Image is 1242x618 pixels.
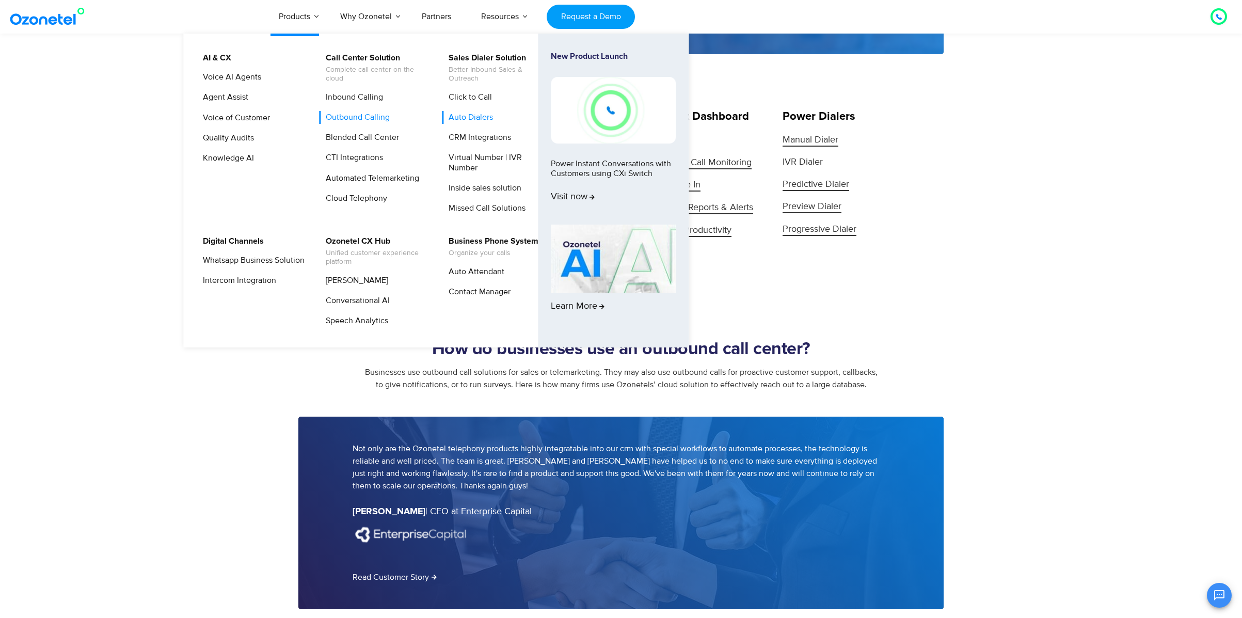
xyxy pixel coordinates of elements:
[196,52,233,65] a: AI & CX
[319,151,385,164] a: CTI Integrations
[783,201,841,213] span: Preview Dialer
[442,202,527,215] a: Missed Call Solutions
[783,179,849,191] span: Predictive Dialer
[621,111,765,122] h5: Management Dashboard
[326,249,427,266] span: Unified customer experience platform
[547,5,635,29] a: Request a Demo
[449,66,550,83] span: Better Inbound Sales & Outreach
[783,222,926,237] a: Progressive Dialer
[551,192,595,203] span: Visit now
[621,261,765,276] a: Voice Mail Alerts
[621,200,765,215] a: Abandoned Call Reports & Alerts
[449,249,538,258] span: Organize your calls
[319,172,421,185] a: Automated Telemarketing
[319,131,401,144] a: Blended Call Center
[551,77,676,143] img: New-Project-17.png
[319,235,429,268] a: Ozonetel CX HubUnified customer experience platform
[551,52,676,220] a: New Product LaunchPower Instant Conversations with Customers using CXi SwitchVisit now
[442,131,513,144] a: CRM Integrations
[551,225,676,293] img: AI
[783,134,838,147] span: Manual Dialer
[365,367,878,390] span: Businesses use outbound call solutions for sales or telemarketing. They may also use outbound cal...
[442,265,506,278] a: Auto Attendant
[196,132,256,145] a: Quality Audits
[196,152,256,165] a: Knowledge AI
[442,286,512,298] a: Contact Manager
[353,442,889,492] p: Not only are the Ozonetel telephony products highly integratable into our crm with special workfl...
[1207,583,1232,608] button: Open chat
[442,182,523,195] a: Inside sales solution
[551,301,604,312] span: Learn More
[442,91,493,104] a: Click to Call
[319,52,429,85] a: Call Center SolutionComplete call center on the cloud
[319,314,390,327] a: Speech Analytics
[621,155,765,170] a: Active & Passive Call Monitoring
[621,133,765,148] a: Call Recordings
[783,155,823,169] span: IVR Dialer
[196,254,306,267] a: Whatsapp Business Solution
[783,133,926,148] a: Manual Dialer
[551,225,676,330] a: Learn More
[442,111,495,124] a: Auto Dialers
[326,66,427,83] span: Complete call center on the cloud
[196,112,272,124] a: Voice of Customer
[196,71,263,84] a: Voice AI Agents
[442,151,552,174] a: Virtual Number | IVR Number
[783,111,926,122] h5: Power Dialers
[298,339,944,360] h2: How do businesses use an outbound call center?
[196,235,265,248] a: Digital Channels
[442,52,552,85] a: Sales Dialer SolutionBetter Inbound Sales & Outreach
[319,192,389,205] a: Cloud Telephony
[353,573,429,581] span: Read Customer Story
[783,199,926,214] a: Preview Dialer
[353,524,469,545] img: enterprise-capital-logo
[621,178,765,193] a: Supervisor Barge In
[442,235,540,259] a: Business Phone SystemOrganize your calls
[319,274,390,287] a: [PERSON_NAME]
[353,505,889,519] p: | CEO at Enterprise Capital
[319,91,385,104] a: Inbound Calling
[319,111,391,124] a: Outbound Calling
[783,177,926,192] a: Predictive Dialer
[196,274,278,287] a: Intercom Integration
[353,573,437,581] a: Read Customer Story
[319,294,391,307] a: Conversational AI
[196,91,250,104] a: Agent Assist
[783,224,856,236] span: Progressive Dialer
[353,507,425,516] strong: [PERSON_NAME]
[621,223,765,253] a: Agent Status & Productivity Reports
